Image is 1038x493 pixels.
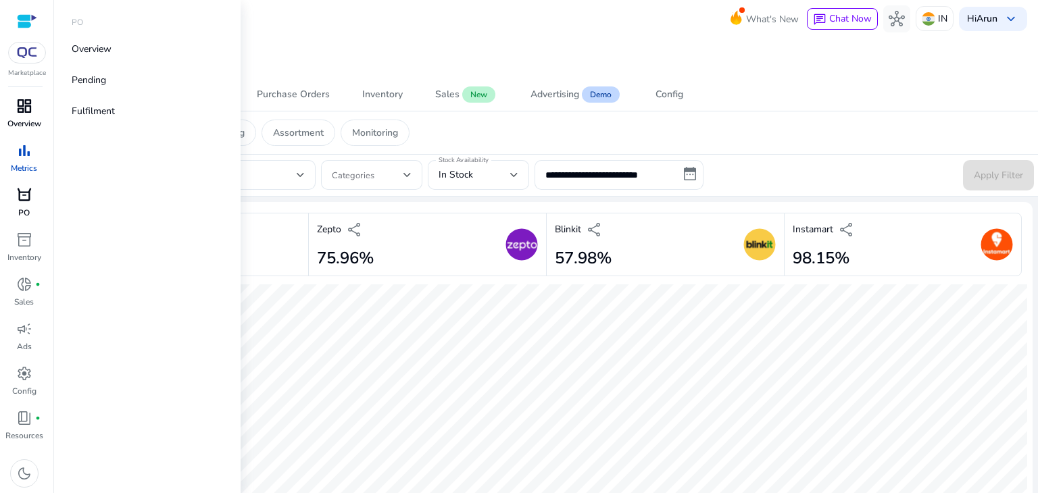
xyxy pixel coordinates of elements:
[807,8,878,30] button: chatChat Now
[839,222,855,238] span: share
[439,168,473,181] span: In Stock
[813,13,826,26] span: chat
[257,90,330,99] div: Purchase Orders
[352,126,398,140] p: Monitoring
[977,12,997,25] b: Arun
[362,90,403,99] div: Inventory
[15,47,39,58] img: QC-logo.svg
[555,249,612,268] h2: 57.98%
[746,7,799,31] span: What's New
[439,155,489,165] mat-label: Stock Availability
[587,222,603,238] span: share
[72,104,115,118] p: Fulfilment
[793,249,855,268] h2: 98.15%
[72,73,106,87] p: Pending
[16,276,32,292] span: donut_small
[938,7,947,30] p: IN
[656,90,683,99] div: Config
[555,222,581,236] p: Blinkit
[17,340,32,353] p: Ads
[14,296,34,308] p: Sales
[7,251,41,263] p: Inventory
[829,12,872,25] span: Chat Now
[7,118,41,130] p: Overview
[435,90,460,99] div: Sales
[72,16,83,28] p: PO
[16,321,32,337] span: campaign
[317,222,341,236] p: Zepto
[273,126,324,140] p: Assortment
[967,14,997,24] p: Hi
[12,385,36,397] p: Config
[347,222,363,238] span: share
[16,98,32,114] span: dashboard
[922,12,935,26] img: in.svg
[35,282,41,287] span: fiber_manual_record
[16,465,32,482] span: dark_mode
[1003,11,1019,27] span: keyboard_arrow_down
[883,5,910,32] button: hub
[793,222,833,236] p: Instamart
[16,365,32,382] span: settings
[462,86,495,103] span: New
[16,142,32,159] span: bar_chart
[18,207,30,219] p: PO
[16,410,32,426] span: book_4
[16,187,32,203] span: orders
[5,430,43,442] p: Resources
[8,68,46,78] p: Marketplace
[16,232,32,248] span: inventory_2
[582,86,620,103] span: Demo
[889,11,905,27] span: hub
[72,42,112,56] p: Overview
[317,249,374,268] h2: 75.96%
[11,162,37,174] p: Metrics
[35,415,41,421] span: fiber_manual_record
[530,90,579,99] div: Advertising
